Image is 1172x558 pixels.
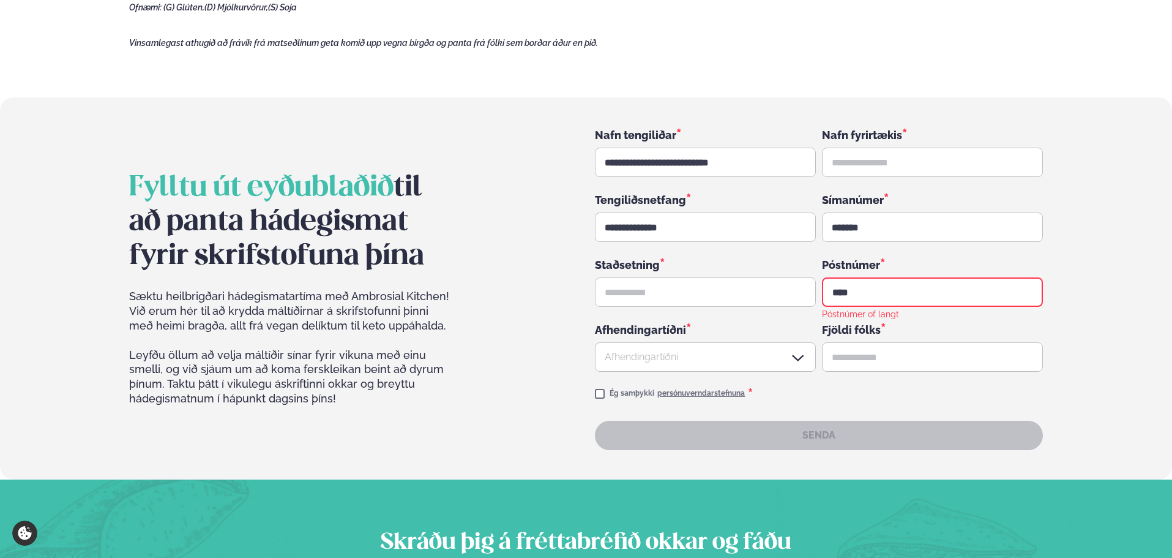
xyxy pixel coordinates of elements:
a: persónuverndarstefnuna [657,389,745,399]
span: Ofnæmi: [129,2,162,12]
span: (S) Soja [268,2,297,12]
div: Afhendingartíðni [595,322,816,337]
div: Fjöldi fólks [822,322,1043,337]
div: Nafn tengiliðar [595,127,816,143]
span: Sæktu heilbrigðari hádegismatartíma með Ambrosial Kitchen! Við erum hér til að krydda máltíðirnar... [129,289,452,333]
div: Staðsetning [595,257,816,273]
div: Ég samþykki [610,386,753,401]
span: Fylltu út eyðublaðið [129,175,394,202]
div: Nafn fyrirtækis [822,127,1043,143]
div: Tengiliðsnetfang [595,192,816,208]
h2: til að panta hádegismat fyrir skrifstofuna þína [129,171,452,274]
div: Póstnúmer [822,257,1043,273]
span: Vinsamlegast athugið að frávik frá matseðlinum geta komið upp vegna birgða og panta frá fólki sem... [129,38,598,48]
span: (D) Mjólkurvörur, [204,2,268,12]
a: Cookie settings [12,521,37,546]
button: Senda [595,421,1042,450]
div: Póstnúmer of langt [822,307,899,319]
div: Símanúmer [822,192,1043,208]
span: (G) Glúten, [163,2,204,12]
div: Leyfðu öllum að velja máltíðir sínar fyrir vikuna með einu smelli, og við sjáum um að koma ferskl... [129,289,452,451]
